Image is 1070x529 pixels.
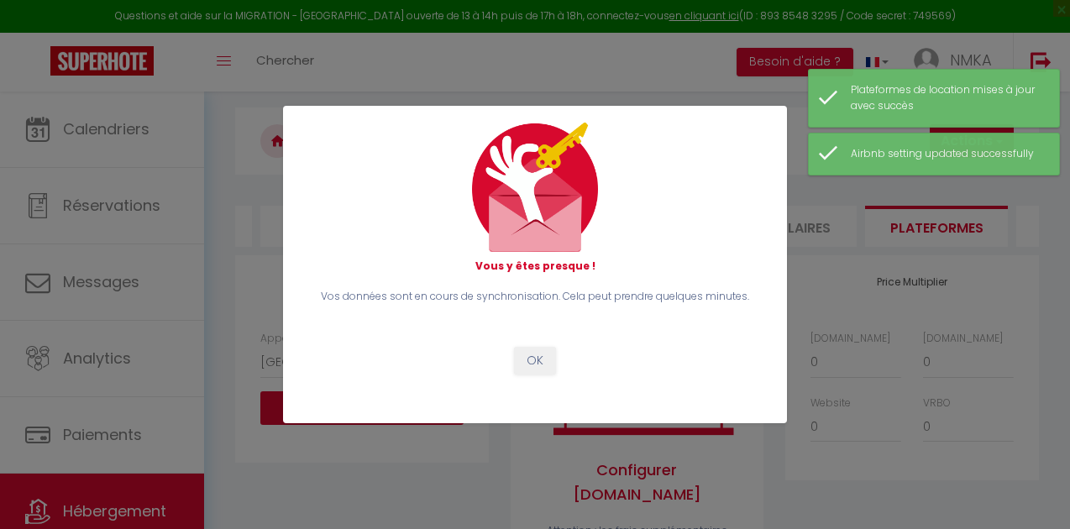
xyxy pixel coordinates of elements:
p: Vos données sont en cours de synchronisation. Cela peut prendre quelques minutes. [317,289,753,305]
strong: Vous y êtes presque ! [475,259,595,273]
div: Airbnb setting updated successfully [851,146,1042,162]
img: mail [472,123,598,252]
button: OK [514,347,556,375]
div: Plateformes de location mises à jour avec succès [851,82,1042,114]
